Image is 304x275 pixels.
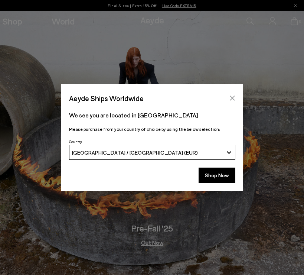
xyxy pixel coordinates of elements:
[69,92,144,105] span: Aeyde Ships Worldwide
[199,168,235,183] button: Shop Now
[69,111,235,120] p: We see you are located in [GEOGRAPHIC_DATA]
[69,139,82,144] span: Country
[72,149,198,156] span: [GEOGRAPHIC_DATA] / [GEOGRAPHIC_DATA] (EUR)
[227,93,238,104] button: Close
[69,126,235,133] p: Please purchase from your country of choice by using the below selection:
